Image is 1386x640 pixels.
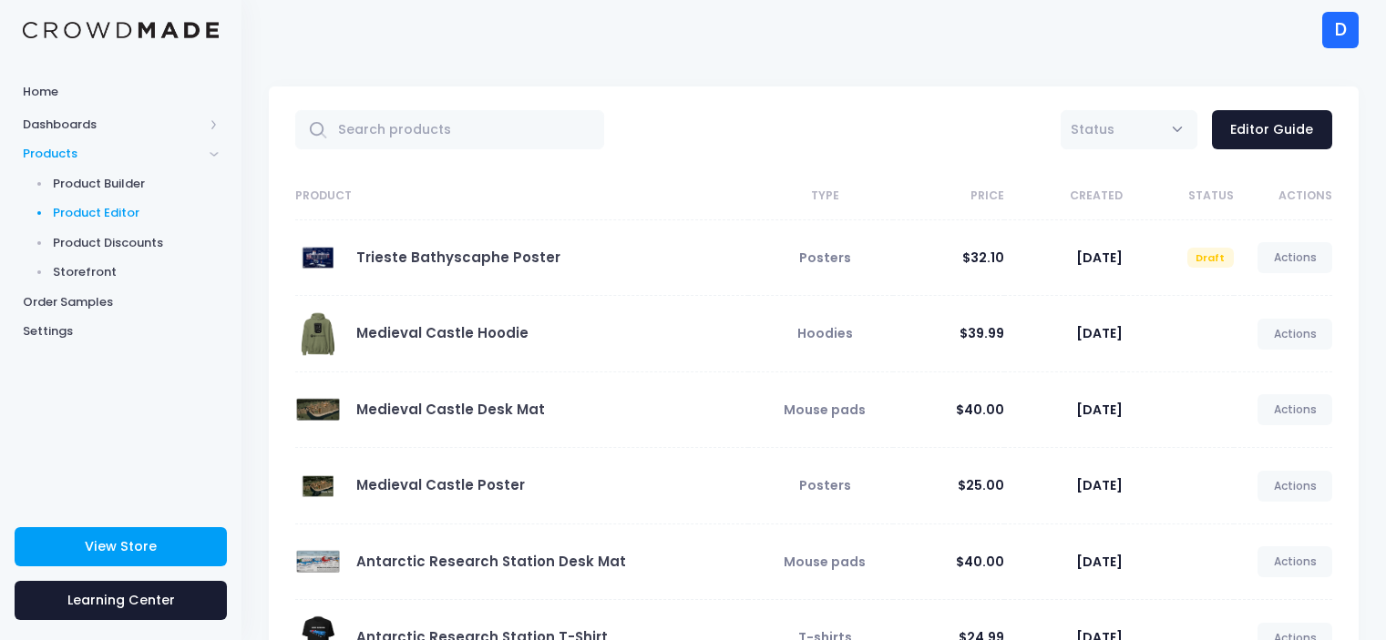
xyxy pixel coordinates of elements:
span: $39.99 [960,324,1004,342]
a: Medieval Castle Hoodie [356,323,529,342]
span: Status [1071,120,1114,139]
span: Mouse pads [784,401,866,419]
th: Price: activate to sort column ascending [893,173,1004,220]
span: View Store [85,537,157,555]
div: D [1322,12,1359,48]
span: Status [1061,110,1197,149]
a: Actions [1258,242,1332,273]
th: Type: activate to sort column ascending [748,173,892,220]
span: Hoodies [797,324,853,342]
span: Mouse pads [784,553,866,571]
span: Products [23,145,203,163]
span: $25.00 [958,476,1004,494]
span: [DATE] [1076,553,1123,571]
span: Home [23,83,219,101]
a: Medieval Castle Poster [356,475,525,494]
span: Product Discounts [53,234,220,252]
img: Logo [23,22,219,39]
span: Order Samples [23,293,219,311]
span: Product Editor [53,204,220,222]
a: Medieval Castle Desk Mat [356,400,545,419]
span: [DATE] [1076,324,1123,342]
span: [DATE] [1076,476,1123,494]
span: Posters [799,249,851,267]
span: Dashboards [23,116,203,134]
a: Actions [1258,394,1332,425]
span: Status [1071,120,1114,138]
input: Search products [295,110,604,149]
span: Draft [1187,248,1234,268]
th: Actions: activate to sort column ascending [1234,173,1332,220]
span: Learning Center [67,591,175,609]
span: $32.10 [962,249,1004,267]
span: [DATE] [1076,249,1123,267]
a: Actions [1258,471,1332,502]
a: Learning Center [15,581,227,620]
span: Product Builder [53,175,220,193]
th: Created: activate to sort column ascending [1004,173,1123,220]
a: Actions [1258,546,1332,577]
a: Antarctic Research Station Desk Mat [356,552,626,571]
a: Editor Guide [1212,110,1332,149]
th: Product: activate to sort column ascending [295,173,748,220]
span: Posters [799,476,851,494]
a: Trieste Bathyscaphe Poster [356,248,560,267]
span: $40.00 [956,401,1004,419]
a: Actions [1258,319,1332,350]
a: View Store [15,527,227,566]
span: Storefront [53,263,220,281]
th: Status: activate to sort column ascending [1123,173,1234,220]
span: $40.00 [956,553,1004,571]
span: Settings [23,322,219,340]
span: [DATE] [1076,401,1123,419]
